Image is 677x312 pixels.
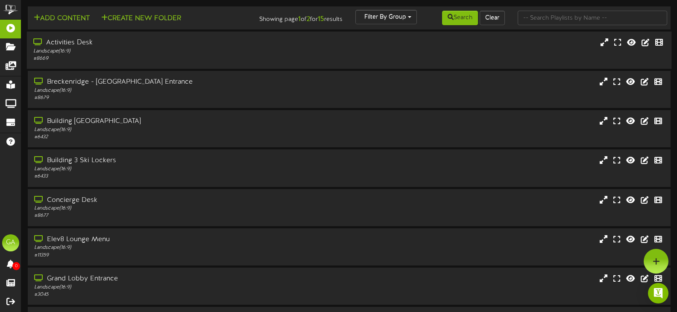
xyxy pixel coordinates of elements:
button: Search [442,11,478,25]
span: 0 [12,262,20,270]
div: Landscape ( 16:9 ) [34,166,289,173]
div: # 3045 [34,291,289,298]
div: Landscape ( 16:9 ) [34,284,289,291]
div: # 11359 [34,252,289,259]
div: Activities Desk [33,38,289,48]
div: Building [GEOGRAPHIC_DATA] [34,117,289,126]
div: Open Intercom Messenger [648,283,668,303]
button: Add Content [31,13,92,24]
div: # 8677 [34,212,289,219]
div: # 6433 [34,173,289,180]
div: Building 3 Ski Lockers [34,156,289,166]
div: Concierge Desk [34,195,289,205]
input: -- Search Playlists by Name -- [518,11,667,25]
div: Landscape ( 16:9 ) [34,126,289,134]
button: Create New Folder [99,13,184,24]
div: # 6432 [34,134,289,141]
button: Filter By Group [355,10,417,24]
div: Breckenridge - [GEOGRAPHIC_DATA] Entrance [34,77,289,87]
div: Elev8 Lounge Menu [34,235,289,245]
div: # 8669 [33,55,289,62]
div: Landscape ( 16:9 ) [33,48,289,55]
strong: 2 [307,15,310,23]
div: Grand Lobby Entrance [34,274,289,284]
div: Landscape ( 16:9 ) [34,205,289,212]
div: Landscape ( 16:9 ) [34,244,289,251]
div: Landscape ( 16:9 ) [34,87,289,94]
div: GA [2,234,19,251]
div: # 8679 [34,94,289,102]
strong: 1 [298,15,301,23]
button: Clear [480,11,505,25]
strong: 15 [318,15,324,23]
div: Showing page of for results [241,10,349,24]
